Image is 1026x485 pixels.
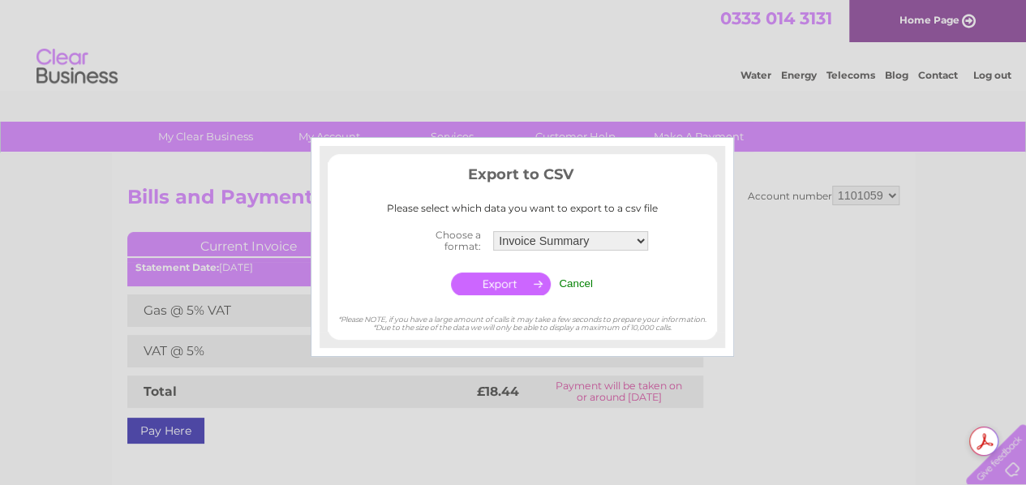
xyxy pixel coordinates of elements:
[131,9,897,79] div: Clear Business is a trading name of Verastar Limited (registered in [GEOGRAPHIC_DATA] No. 3667643...
[328,299,717,333] div: *Please NOTE, if you have a large amount of calls it may take a few seconds to prepare your infor...
[972,69,1011,81] a: Log out
[741,69,771,81] a: Water
[918,69,958,81] a: Contact
[559,277,593,290] input: Cancel
[781,69,817,81] a: Energy
[328,203,717,214] div: Please select which data you want to export to a csv file
[720,8,832,28] a: 0333 014 3131
[328,163,717,191] h3: Export to CSV
[826,69,875,81] a: Telecoms
[36,42,118,92] img: logo.png
[392,225,489,257] th: Choose a format:
[885,69,908,81] a: Blog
